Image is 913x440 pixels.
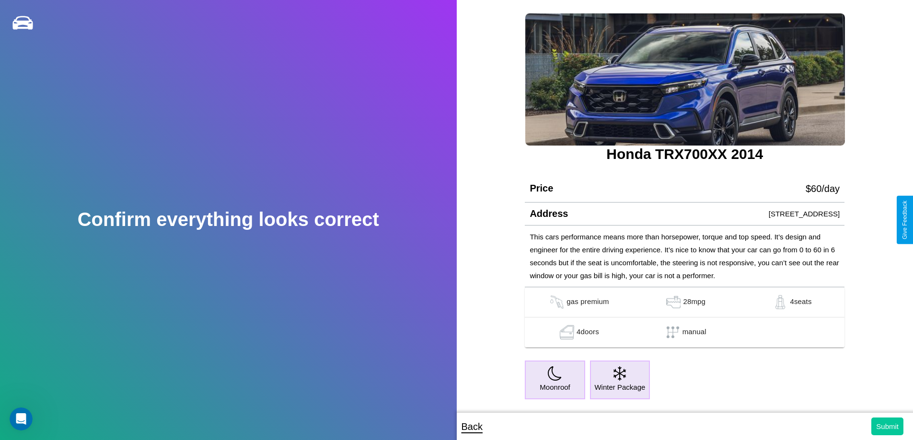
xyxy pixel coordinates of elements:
p: [STREET_ADDRESS] [769,207,840,220]
img: gas [557,325,577,339]
table: simple table [525,287,844,348]
p: 4 doors [577,325,599,339]
h3: Honda TRX700XX 2014 [525,146,844,162]
p: manual [682,325,706,339]
p: This cars performance means more than horsepower, torque and top speed. It’s design and engineer ... [530,230,840,282]
p: gas premium [566,295,609,309]
img: gas [771,295,790,309]
p: $ 60 /day [806,180,840,197]
p: 4 seats [790,295,811,309]
div: Give Feedback [901,201,908,239]
h4: Price [530,183,553,194]
img: gas [547,295,566,309]
p: Winter Package [594,381,645,394]
p: Back [462,418,483,435]
p: Moonroof [540,381,570,394]
iframe: Intercom live chat [10,407,33,430]
button: Submit [871,417,903,435]
h2: Confirm everything looks correct [78,209,379,230]
h4: Address [530,208,568,219]
img: gas [664,295,683,309]
p: 28 mpg [683,295,705,309]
